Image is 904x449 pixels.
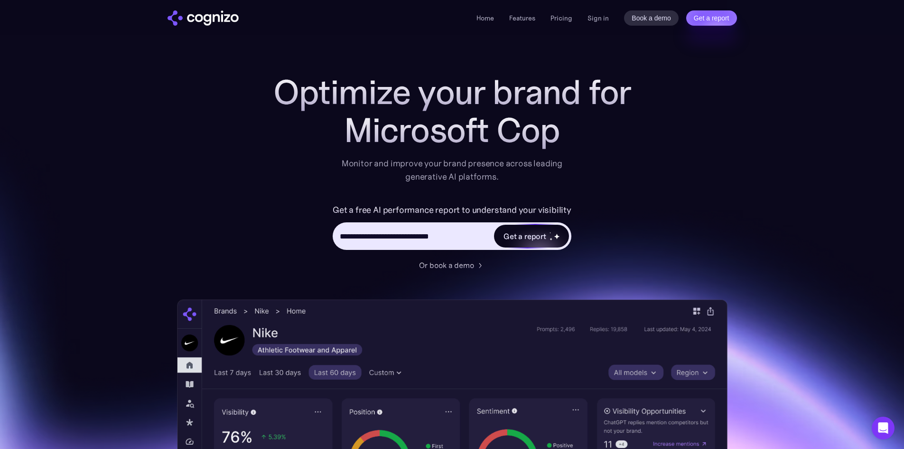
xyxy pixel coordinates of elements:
[262,73,642,111] h1: Optimize your brand for
[333,202,571,255] form: Hero URL Input Form
[509,14,535,22] a: Features
[476,14,494,22] a: Home
[419,259,485,271] a: Or book a demo
[550,232,551,233] img: star
[550,14,572,22] a: Pricing
[333,202,571,218] label: Get a free AI performance report to understand your visibility
[168,10,239,26] img: cognizo logo
[503,230,546,242] div: Get a report
[336,157,569,183] div: Monitor and improve your brand presence across leading generative AI platforms.
[550,238,553,241] img: star
[419,259,474,271] div: Or book a demo
[554,233,560,239] img: star
[587,12,609,24] a: Sign in
[262,111,642,149] div: Microsoft Cop
[686,10,737,26] a: Get a report
[168,10,239,26] a: home
[493,224,570,248] a: Get a reportstarstarstar
[624,10,679,26] a: Book a demo
[872,417,895,439] div: Open Intercom Messenger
